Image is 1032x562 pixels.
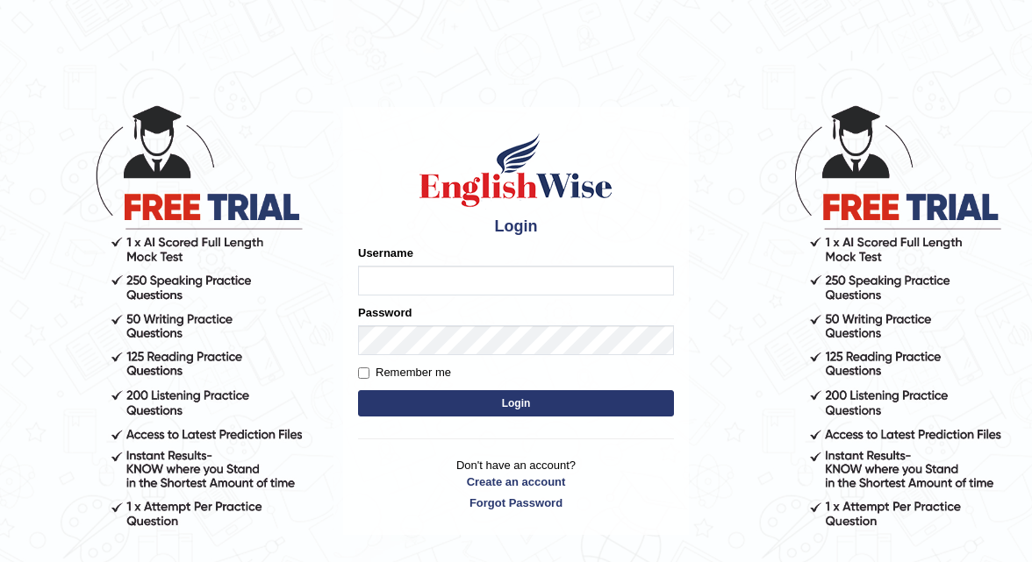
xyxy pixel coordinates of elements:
[358,494,674,511] a: Forgot Password
[358,364,451,381] label: Remember me
[358,473,674,490] a: Create an account
[358,457,674,511] p: Don't have an account?
[416,131,616,210] img: Logo of English Wise sign in for intelligent practice with AI
[358,218,674,236] h4: Login
[358,245,413,261] label: Username
[358,390,674,416] button: Login
[358,367,369,379] input: Remember me
[358,304,412,321] label: Password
